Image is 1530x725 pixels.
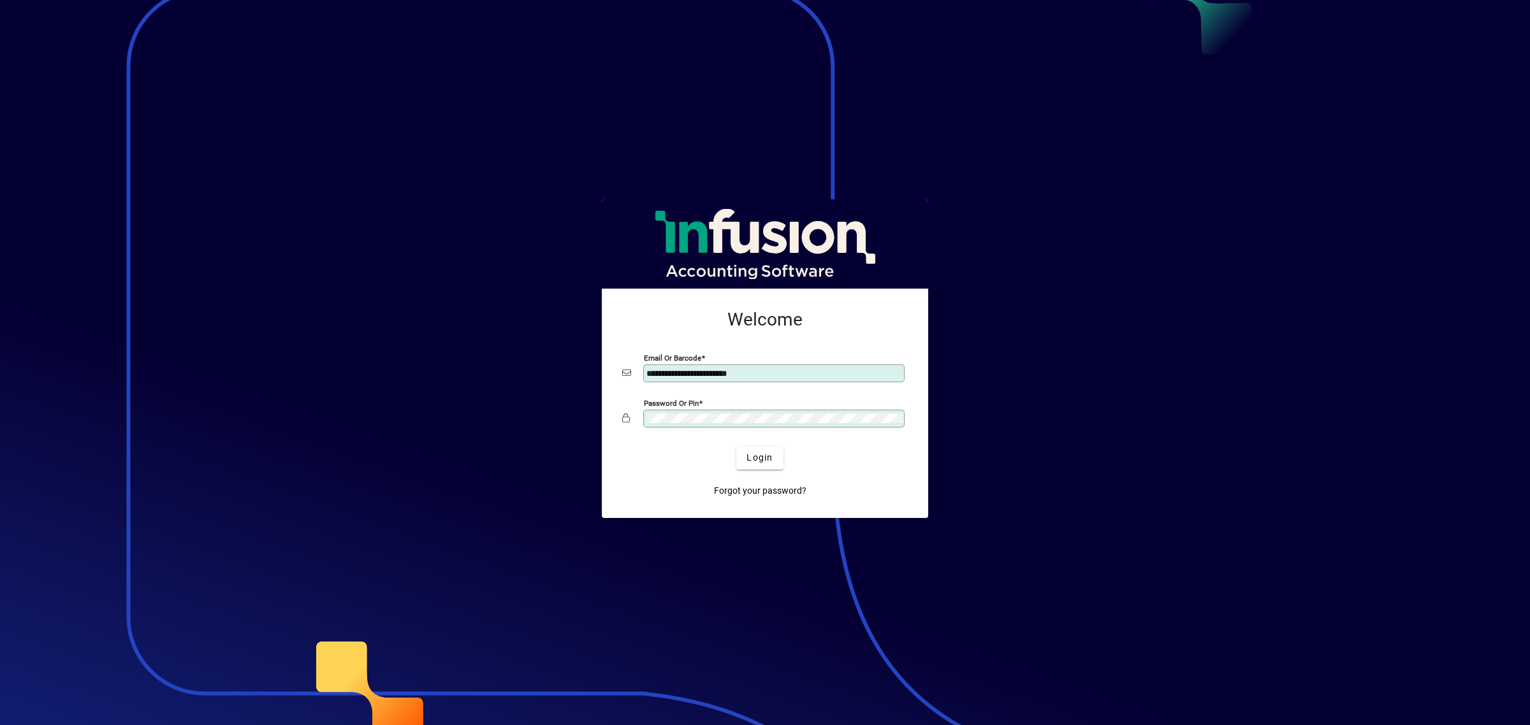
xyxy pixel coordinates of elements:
[714,484,806,498] span: Forgot your password?
[622,309,908,331] h2: Welcome
[747,451,773,464] span: Login
[644,398,699,407] mat-label: Password or Pin
[736,447,783,470] button: Login
[644,353,701,362] mat-label: Email or Barcode
[709,480,812,503] a: Forgot your password?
